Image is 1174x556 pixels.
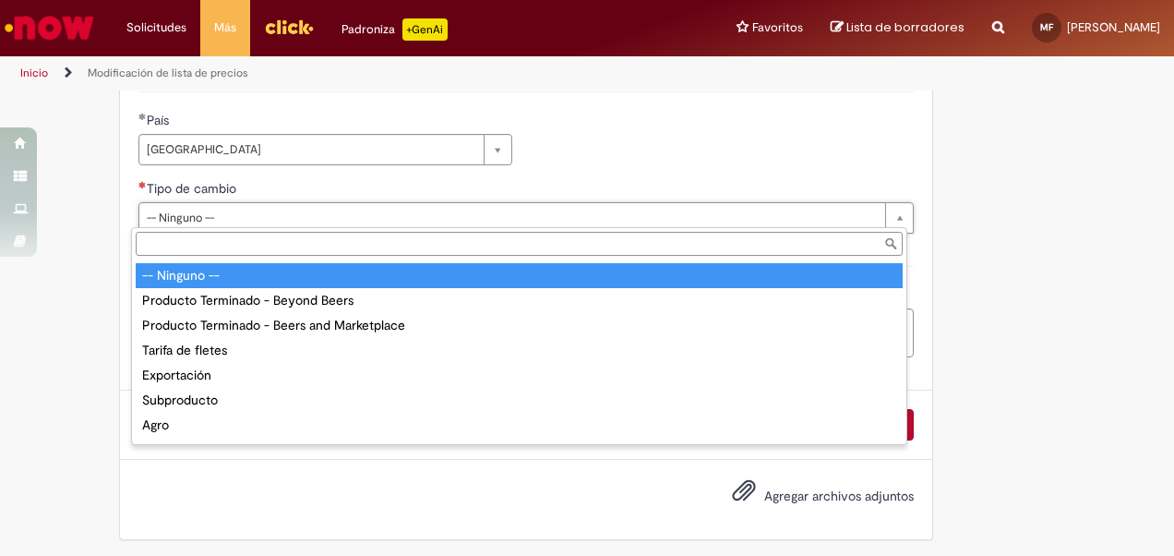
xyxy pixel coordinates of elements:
div: -- Ninguno -- [136,263,903,288]
div: Exportación [136,363,903,388]
div: POP Envases [136,438,903,463]
div: Producto Terminado - Beyond Beers [136,288,903,313]
div: Producto Terminado - Beers and Marketplace [136,313,903,338]
ul: Tipo de cambio [132,260,906,444]
div: Tarifa de fletes [136,338,903,363]
div: Agro [136,413,903,438]
div: Subproducto [136,388,903,413]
